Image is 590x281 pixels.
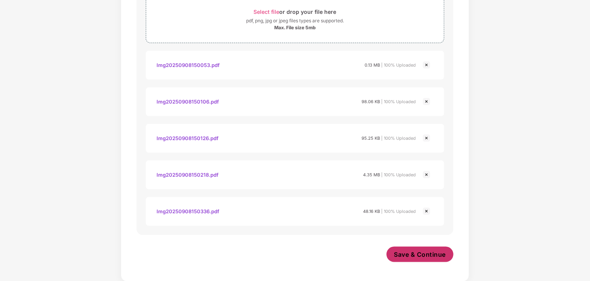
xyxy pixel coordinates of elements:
span: Select fileor drop your file herepdf, png, jpg or jpeg files types are supported.Max. File size 5mb [146,0,444,37]
img: svg+xml;base64,PHN2ZyBpZD0iQ3Jvc3MtMjR4MjQiIHhtbG5zPSJodHRwOi8vd3d3LnczLm9yZy8yMDAwL3N2ZyIgd2lkdG... [422,134,431,143]
img: svg+xml;base64,PHN2ZyBpZD0iQ3Jvc3MtMjR4MjQiIHhtbG5zPSJodHRwOi8vd3d3LnczLm9yZy8yMDAwL3N2ZyIgd2lkdG... [422,207,431,216]
span: | 100% Uploaded [381,62,416,68]
span: 95.25 KB [362,135,380,141]
span: | 100% Uploaded [381,99,416,104]
span: | 100% Uploaded [381,172,416,177]
img: svg+xml;base64,PHN2ZyBpZD0iQ3Jvc3MtMjR4MjQiIHhtbG5zPSJodHRwOi8vd3d3LnczLm9yZy8yMDAwL3N2ZyIgd2lkdG... [422,97,431,106]
div: pdf, png, jpg or jpeg files types are supported. [246,17,344,25]
span: 0.13 MB [365,62,380,68]
button: Save & Continue [387,247,454,262]
span: 48.16 KB [363,209,380,214]
img: svg+xml;base64,PHN2ZyBpZD0iQ3Jvc3MtMjR4MjQiIHhtbG5zPSJodHRwOi8vd3d3LnczLm9yZy8yMDAwL3N2ZyIgd2lkdG... [422,60,431,70]
div: Max. File size 5mb [274,25,316,31]
div: Img20250908150336.pdf [157,205,219,218]
span: | 100% Uploaded [381,135,416,141]
span: Select file [254,8,280,15]
div: Img20250908150053.pdf [157,59,220,72]
div: Img20250908150106.pdf [157,95,219,108]
span: 98.06 KB [362,99,380,104]
div: Img20250908150218.pdf [157,168,218,181]
span: Save & Continue [394,250,446,259]
div: or drop your file here [254,7,337,17]
span: | 100% Uploaded [381,209,416,214]
img: svg+xml;base64,PHN2ZyBpZD0iQ3Jvc3MtMjR4MjQiIHhtbG5zPSJodHRwOi8vd3d3LnczLm9yZy8yMDAwL3N2ZyIgd2lkdG... [422,170,431,179]
span: 4.35 MB [363,172,380,177]
div: Img20250908150126.pdf [157,132,218,145]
